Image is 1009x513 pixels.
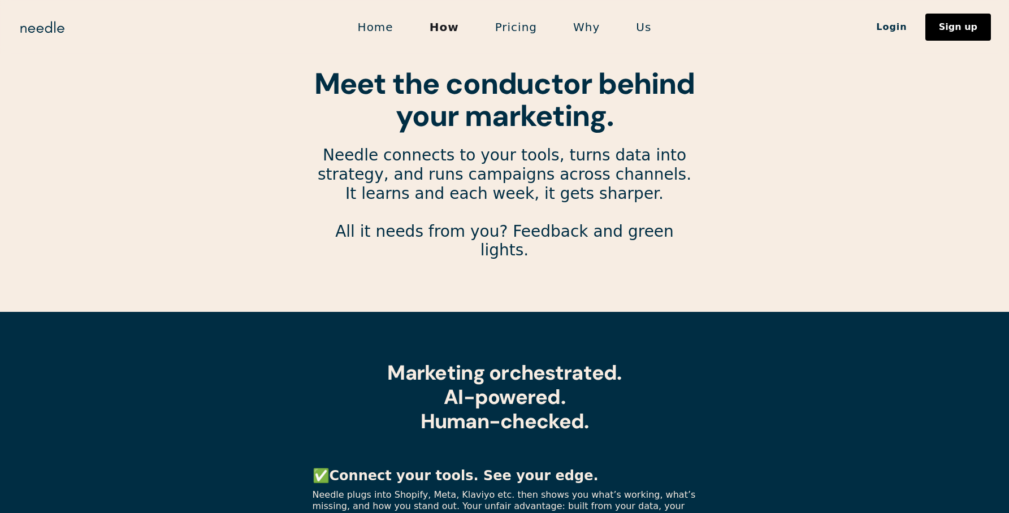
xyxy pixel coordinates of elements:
[330,468,599,484] strong: Connect your tools. See your edge.
[313,146,697,279] p: Needle connects to your tools, turns data into strategy, and runs campaigns across channels. It l...
[314,64,695,135] strong: Meet the conductor behind your marketing.
[618,15,669,39] a: Us
[555,15,618,39] a: Why
[858,18,925,37] a: Login
[477,15,555,39] a: Pricing
[387,359,621,434] strong: Marketing orchestrated. AI-powered. Human-checked.
[925,14,991,41] a: Sign up
[412,15,477,39] a: How
[313,467,697,485] p: ✅
[340,15,412,39] a: Home
[939,23,977,32] div: Sign up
